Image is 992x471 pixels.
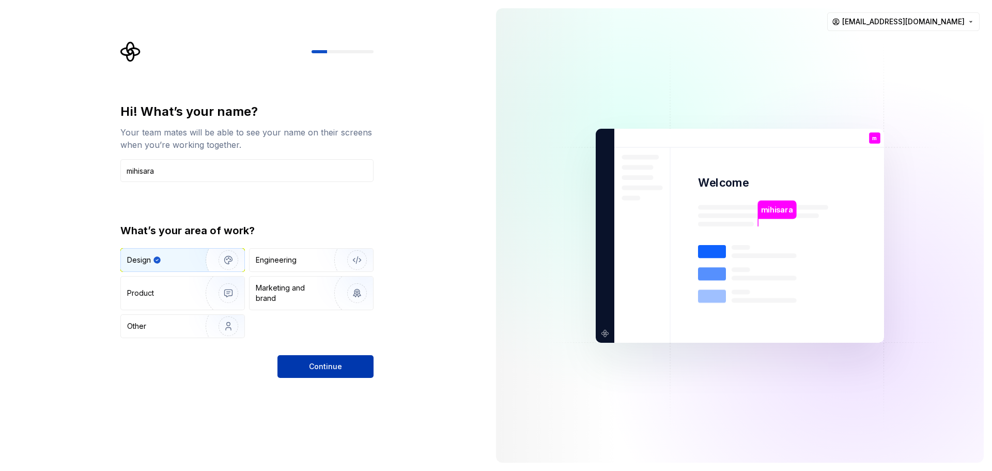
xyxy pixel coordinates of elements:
[256,283,326,303] div: Marketing and brand
[127,288,154,298] div: Product
[127,255,151,265] div: Design
[120,223,374,238] div: What’s your area of work?
[256,255,297,265] div: Engineering
[761,204,793,215] p: mihisara
[120,159,374,182] input: Han Solo
[120,126,374,151] div: Your team mates will be able to see your name on their screens when you’re working together.
[120,41,141,62] svg: Supernova Logo
[842,17,965,27] span: [EMAIL_ADDRESS][DOMAIN_NAME]
[827,12,980,31] button: [EMAIL_ADDRESS][DOMAIN_NAME]
[698,175,749,190] p: Welcome
[127,321,146,331] div: Other
[309,361,342,372] span: Continue
[277,355,374,378] button: Continue
[872,135,877,141] p: m
[120,103,374,120] div: Hi! What’s your name?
